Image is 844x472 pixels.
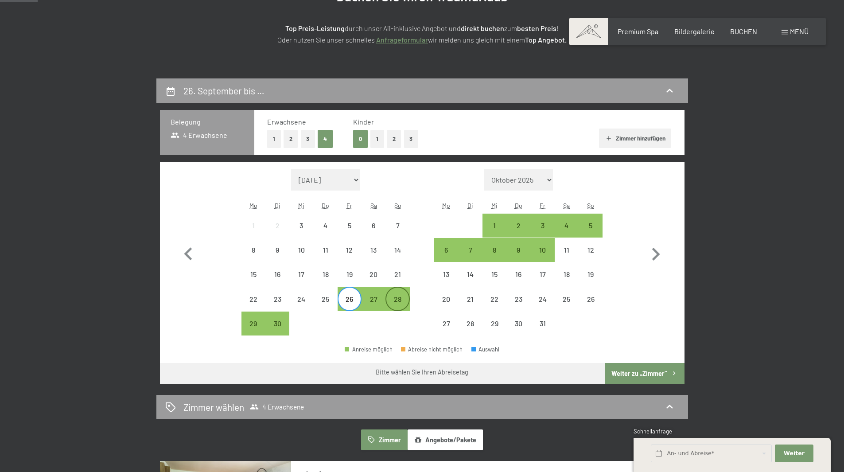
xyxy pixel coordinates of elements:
[289,238,313,262] div: Abreise nicht möglich
[301,130,315,148] button: 3
[362,262,385,286] div: Sat Sep 20 2025
[434,238,458,262] div: Abreise möglich
[362,222,385,244] div: 6
[555,287,579,311] div: Sat Oct 25 2025
[265,287,289,311] div: Abreise nicht möglich
[353,130,368,148] button: 0
[249,202,257,209] abbr: Montag
[362,214,385,238] div: Sat Sep 06 2025
[183,85,264,96] h2: 26. September bis …
[314,214,338,238] div: Abreise nicht möglich
[506,312,530,335] div: Abreise nicht möglich
[385,238,409,262] div: Abreise nicht möglich
[579,238,603,262] div: Sun Oct 12 2025
[730,27,757,35] a: BUCHEN
[265,214,289,238] div: Tue Sep 02 2025
[531,271,553,293] div: 17
[555,262,579,286] div: Abreise nicht möglich
[265,262,289,286] div: Abreise nicht möglich
[483,320,506,342] div: 29
[530,312,554,335] div: Abreise nicht möglich
[338,271,361,293] div: 19
[580,271,602,293] div: 19
[579,287,603,311] div: Sun Oct 26 2025
[338,238,362,262] div: Fri Sep 12 2025
[385,262,409,286] div: Abreise nicht möglich
[183,401,244,413] h2: Zimmer wählen
[531,222,553,244] div: 3
[386,296,408,318] div: 28
[386,246,408,269] div: 14
[275,202,280,209] abbr: Dienstag
[483,271,506,293] div: 15
[241,214,265,238] div: Mon Sep 01 2025
[459,238,482,262] div: Tue Oct 07 2025
[241,287,265,311] div: Abreise nicht möglich
[530,312,554,335] div: Fri Oct 31 2025
[314,287,338,311] div: Thu Sep 25 2025
[580,296,602,318] div: 26
[314,262,338,286] div: Abreise nicht möglich
[241,238,265,262] div: Mon Sep 08 2025
[506,238,530,262] div: Abreise möglich
[290,296,312,318] div: 24
[507,246,529,269] div: 9
[555,287,579,311] div: Abreise nicht möglich
[482,287,506,311] div: Abreise nicht möglich
[459,320,482,342] div: 28
[674,27,715,35] a: Bildergalerie
[556,296,578,318] div: 25
[634,428,672,435] span: Schnellanfrage
[579,214,603,238] div: Abreise möglich
[579,238,603,262] div: Abreise nicht möglich
[362,296,385,318] div: 27
[555,214,579,238] div: Sat Oct 04 2025
[506,214,530,238] div: Abreise möglich
[338,287,362,311] div: Abreise möglich
[459,262,482,286] div: Tue Oct 14 2025
[289,214,313,238] div: Abreise nicht möglich
[285,24,345,32] strong: Top Preis-Leistung
[579,262,603,286] div: Sun Oct 19 2025
[491,202,498,209] abbr: Mittwoch
[290,246,312,269] div: 10
[482,262,506,286] div: Wed Oct 15 2025
[361,429,407,450] button: Zimmer
[404,130,419,148] button: 3
[298,202,304,209] abbr: Mittwoch
[314,262,338,286] div: Thu Sep 18 2025
[362,246,385,269] div: 13
[459,262,482,286] div: Abreise nicht möglich
[289,262,313,286] div: Abreise nicht möglich
[556,246,578,269] div: 11
[241,312,265,335] div: Abreise möglich
[314,214,338,238] div: Thu Sep 04 2025
[580,222,602,244] div: 5
[338,262,362,286] div: Fri Sep 19 2025
[643,169,669,336] button: Nächster Monat
[775,445,813,463] button: Weiter
[385,214,409,238] div: Sun Sep 07 2025
[579,262,603,286] div: Abreise nicht möglich
[315,246,337,269] div: 11
[353,117,374,126] span: Kinder
[483,222,506,244] div: 1
[459,287,482,311] div: Abreise nicht möglich
[482,238,506,262] div: Wed Oct 08 2025
[459,246,482,269] div: 7
[265,312,289,335] div: Tue Sep 30 2025
[482,312,506,335] div: Wed Oct 29 2025
[482,262,506,286] div: Abreise nicht möglich
[507,271,529,293] div: 16
[530,287,554,311] div: Abreise nicht möglich
[506,262,530,286] div: Abreise nicht möglich
[362,238,385,262] div: Sat Sep 13 2025
[580,246,602,269] div: 12
[385,287,409,311] div: Abreise möglich
[289,262,313,286] div: Wed Sep 17 2025
[241,238,265,262] div: Abreise nicht möglich
[362,262,385,286] div: Abreise nicht möglich
[531,246,553,269] div: 10
[599,129,671,148] button: Zimmer hinzufügen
